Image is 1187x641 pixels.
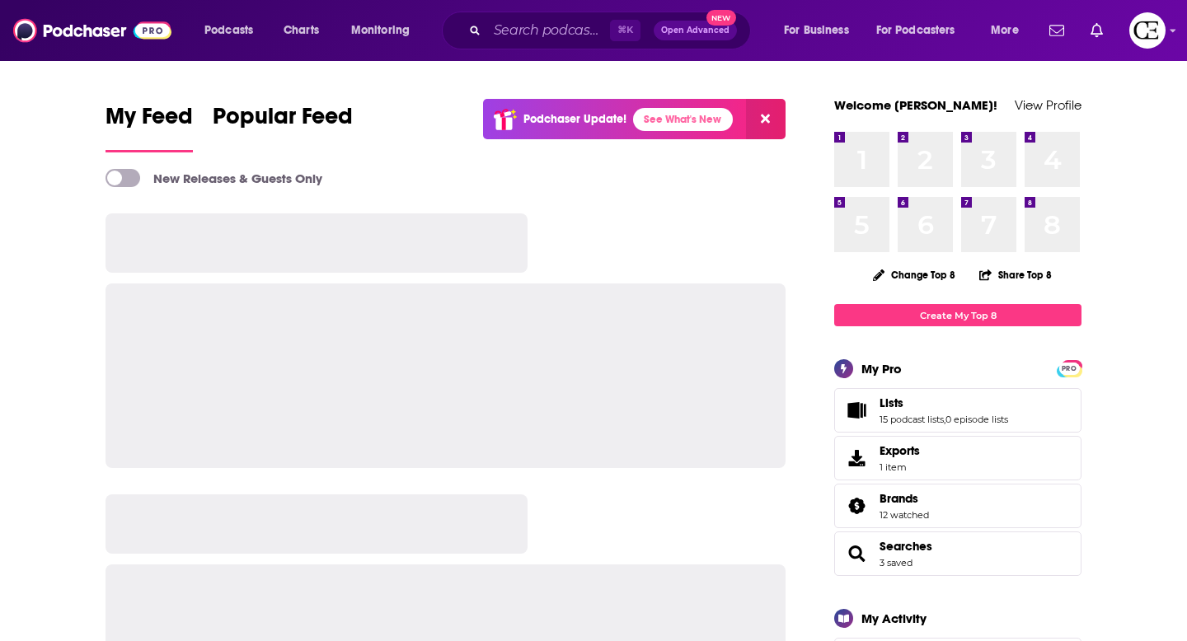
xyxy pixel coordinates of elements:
a: Create My Top 8 [834,304,1081,326]
span: For Podcasters [876,19,955,42]
span: Lists [880,395,903,410]
span: Exports [880,443,920,458]
button: Change Top 8 [863,264,965,285]
a: Popular Feed [213,102,353,152]
span: 1 item [880,461,920,473]
p: Podchaser Update! [523,112,626,126]
button: open menu [772,17,870,44]
span: Searches [834,531,1081,576]
img: Podchaser - Follow, Share and Rate Podcasts [13,15,171,46]
button: open menu [866,17,979,44]
span: Open Advanced [661,26,730,35]
a: Show notifications dropdown [1084,16,1110,44]
span: For Business [784,19,849,42]
span: Brands [880,491,918,506]
input: Search podcasts, credits, & more... [487,17,610,44]
a: My Feed [106,102,193,152]
span: New [706,10,736,26]
span: Logged in as cozyearthaudio [1129,12,1166,49]
a: Searches [840,542,873,565]
span: Brands [834,484,1081,528]
div: My Pro [861,361,902,377]
a: View Profile [1015,97,1081,113]
a: 3 saved [880,557,913,568]
div: Search podcasts, credits, & more... [457,12,767,49]
a: Charts [273,17,329,44]
a: PRO [1059,362,1079,374]
span: Charts [284,19,319,42]
a: Searches [880,539,932,554]
span: ⌘ K [610,20,640,41]
a: See What's New [633,108,733,131]
a: 12 watched [880,509,929,521]
a: Brands [880,491,929,506]
div: My Activity [861,611,927,626]
a: 15 podcast lists [880,414,944,425]
span: More [991,19,1019,42]
a: Lists [840,399,873,422]
button: open menu [340,17,431,44]
span: Podcasts [204,19,253,42]
a: 0 episode lists [945,414,1008,425]
a: Show notifications dropdown [1043,16,1071,44]
span: Popular Feed [213,102,353,140]
button: Open AdvancedNew [654,21,737,40]
span: My Feed [106,102,193,140]
a: Brands [840,494,873,517]
span: PRO [1059,363,1079,375]
span: , [944,414,945,425]
button: open menu [193,17,274,44]
a: Welcome [PERSON_NAME]! [834,97,997,113]
span: Exports [840,447,873,470]
span: Monitoring [351,19,410,42]
button: open menu [979,17,1039,44]
a: Exports [834,436,1081,480]
a: New Releases & Guests Only [106,169,322,187]
img: User Profile [1129,12,1166,49]
a: Lists [880,395,1008,410]
button: Show profile menu [1129,12,1166,49]
span: Lists [834,388,1081,433]
button: Share Top 8 [978,259,1053,291]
